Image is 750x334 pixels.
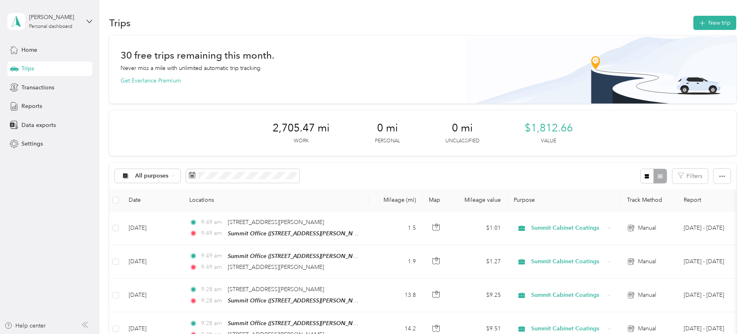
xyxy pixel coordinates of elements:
span: Summit Cabinet Coatings [531,324,605,333]
span: 9:49 am [201,229,224,238]
span: Manual [638,324,656,333]
span: [STREET_ADDRESS][PERSON_NAME] [228,264,324,271]
h1: 30 free trips remaining this month. [121,51,274,59]
span: Summit Office ([STREET_ADDRESS][PERSON_NAME][PERSON_NAME][US_STATE]) [228,297,442,304]
button: New trip [693,16,736,30]
td: $9.25 [451,279,507,312]
td: [DATE] [122,211,183,245]
h1: Trips [109,19,131,27]
td: 13.8 [369,279,422,312]
span: Summit Office ([STREET_ADDRESS][PERSON_NAME][PERSON_NAME][US_STATE]) [228,320,442,327]
th: Locations [183,189,369,211]
span: Summit Cabinet Coatings [531,291,605,300]
p: Personal [375,137,400,145]
td: $1.01 [451,211,507,245]
span: Transactions [21,83,54,92]
span: 0 mi [377,122,398,135]
span: Summit Cabinet Coatings [531,257,605,266]
button: Filters [672,169,708,184]
span: Summit Office ([STREET_ADDRESS][PERSON_NAME][PERSON_NAME][US_STATE]) [228,230,442,237]
th: Mileage (mi) [369,189,422,211]
p: Unclassified [445,137,479,145]
th: Map [422,189,451,211]
th: Date [122,189,183,211]
span: Trips [21,64,34,73]
span: Manual [638,224,656,233]
td: $1.27 [451,245,507,279]
span: 9:49 am [201,252,224,260]
span: 0 mi [452,122,473,135]
span: Summit Cabinet Coatings [531,224,605,233]
span: Manual [638,291,656,300]
span: All purposes [135,173,169,179]
td: 1.5 [369,211,422,245]
img: Banner [466,36,736,104]
span: 2,705.47 mi [273,122,330,135]
span: Manual [638,257,656,266]
span: $1,812.66 [525,122,573,135]
p: Never miss a mile with unlimited automatic trip tracking [121,64,261,72]
iframe: Everlance-gr Chat Button Frame [705,289,750,334]
span: Summit Office ([STREET_ADDRESS][PERSON_NAME][PERSON_NAME][US_STATE]) [228,253,442,260]
span: Home [21,46,37,54]
th: Mileage value [451,189,507,211]
button: Get Everlance Premium [121,76,181,85]
td: [DATE] [122,279,183,312]
span: Reports [21,102,42,110]
p: Work [294,137,309,145]
p: Value [541,137,556,145]
span: 9:28 am [201,319,224,328]
span: 9:28 am [201,285,224,294]
th: Purpose [507,189,621,211]
th: Track Method [621,189,677,211]
td: 1.9 [369,245,422,279]
td: [DATE] [122,245,183,279]
span: 9:49 am [201,218,224,227]
span: 9:28 am [201,296,224,305]
span: 9:49 am [201,263,224,272]
div: [PERSON_NAME] [29,13,80,21]
div: Personal dashboard [29,24,72,29]
button: Help center [4,321,46,330]
span: [STREET_ADDRESS][PERSON_NAME] [228,219,324,226]
span: Data exports [21,121,56,129]
span: [STREET_ADDRESS][PERSON_NAME] [228,286,324,293]
span: Settings [21,140,43,148]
